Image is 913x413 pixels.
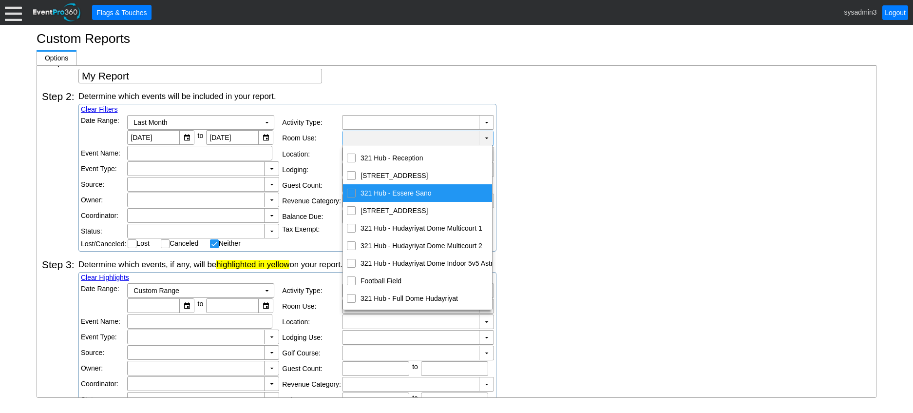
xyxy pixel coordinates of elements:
[282,131,341,146] td: Room Use:
[282,377,341,392] td: Revenue Category:
[360,149,500,167] td: 321 Hub - Reception
[81,392,126,407] td: Status:
[81,161,126,176] td: Event Type:
[45,54,68,62] span: Options
[81,283,126,313] td: Date Range:
[81,224,126,238] td: Status:
[81,361,126,375] td: Owner:
[127,298,273,310] div: to
[42,91,78,102] div: Step 2:
[844,8,877,16] span: sysadmin3
[343,202,500,219] tr: 321 Hub - Hub Terrace
[343,167,500,184] tr: 321 Hub - Essere Sano Terrace
[81,146,126,160] td: Event Name:
[78,91,871,101] div: Determine which events will be included in your report.
[282,361,341,376] td: Guest Count:
[95,8,149,18] span: Flags & Touches
[342,393,488,404] div: to
[343,272,500,290] tr: Football Field
[81,314,126,329] td: Event Name:
[78,259,871,270] div: Determine which events, if any, will be on your report.
[360,290,500,307] td: 321 Hub - Full Dome Hudayriyat
[133,286,179,295] span: Custom Range
[282,209,341,224] td: Balance Due:
[343,219,500,237] tr: 321 Hub - Hudayriyat Dome Multicourt 1
[342,361,488,373] div: to
[343,255,500,272] tr: 321 Hub - Hudayriyat Dome Indoor 5v5 Astro
[127,130,273,142] div: to
[882,5,908,20] a: Logout
[282,194,341,208] td: Revenue Category:
[81,376,126,391] td: Coordinator:
[282,346,341,360] td: Golf Course:
[360,219,500,237] td: 321 Hub - Hudayriyat Dome Multicourt 1
[136,239,149,247] label: Lost
[282,299,341,314] td: Room Use:
[81,239,126,248] td: Lost/Canceled:
[81,177,126,192] td: Source:
[343,184,500,202] tr: 321 Hub - Essere Sano
[81,193,126,207] td: Owner:
[170,239,198,247] label: Canceled
[81,274,129,281] a: Clear Highlights
[32,1,82,23] img: EventPro360
[360,167,500,184] td: [STREET_ADDRESS]
[282,115,341,130] td: Activity Type:
[282,178,341,193] td: Guest Count:
[37,32,876,45] h1: Custom Reports
[216,260,289,269] span: highlighted in yellow
[282,315,341,329] td: Location:
[360,202,500,219] td: [STREET_ADDRESS]
[81,105,117,113] a: Clear Filters
[360,272,500,290] td: Football Field
[343,237,500,255] tr: 321 Hub - Hudayriyat Dome Multicourt 2
[282,162,341,177] td: Lodging:
[81,345,126,360] td: Source:
[81,115,126,145] td: Date Range:
[360,237,500,255] td: 321 Hub - Hudayriyat Dome Multicourt 2
[282,330,341,345] td: Lodging Use:
[343,307,500,325] tr: 321 Hub - Small Dome Reception
[81,330,126,344] td: Event Type:
[282,283,341,298] td: Activity Type:
[133,118,167,127] span: Last Month
[5,4,22,21] div: Menu: Click or 'Crtl+M' to toggle menu open/close
[282,225,341,234] td: Tax Exempt:
[282,147,341,161] td: Location:
[81,208,126,223] td: Coordinator:
[343,149,500,167] tr: 321 Hub - Reception
[95,7,149,18] span: Flags & Touches
[282,393,341,407] td: Balance Due:
[360,307,500,325] td: 321 Hub - Small Dome Reception
[342,145,493,310] div: gems_CheckedMultiSelect_8_menu
[42,259,78,271] div: Step 3:
[360,255,500,272] td: 321 Hub - Hudayriyat Dome Indoor 5v5 Astro
[343,290,500,307] tr: 321 Hub - Full Dome Hudayriyat
[360,184,500,202] td: 321 Hub - Essere Sano
[78,69,322,83] textarea: My Report
[219,239,241,247] label: Neither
